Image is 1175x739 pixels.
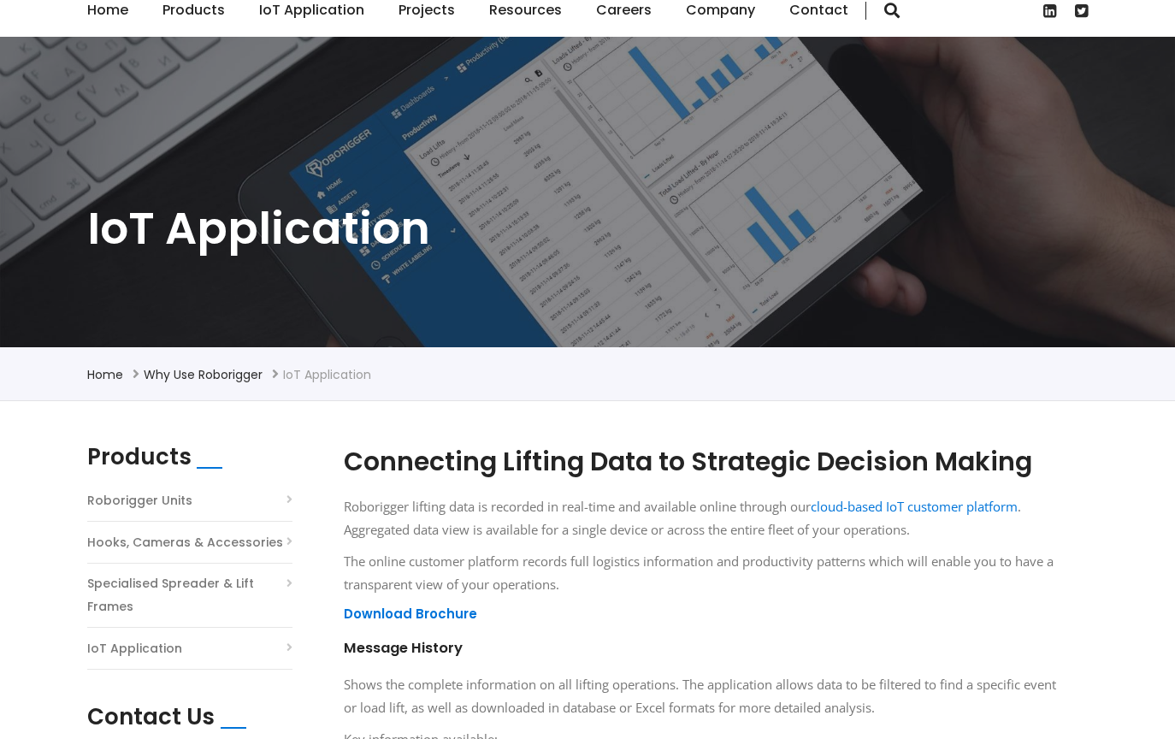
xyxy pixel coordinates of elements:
h2: Products [87,444,192,470]
li: IoT Application [283,364,371,385]
a: IoT Application [87,637,182,660]
p: Shows the complete information on all lifting operations. The application allows data to be filte... [344,673,1062,719]
a: cloud-based IoT customer platform [811,498,1018,515]
a: Hooks, Cameras & Accessories [87,531,283,554]
h2: Contact Us [87,704,215,730]
h1: Connecting Lifting Data to Strategic Decision Making [344,444,1062,480]
a: Why use Roborigger [144,366,263,383]
h1: IoT Application [87,199,1088,257]
p: The online customer platform records full logistics information and productivity patterns which w... [344,550,1062,596]
p: Roborigger lifting data is recorded in real-time and available online through our . Aggregated da... [344,495,1062,541]
a: Download Brochure [344,605,477,623]
h5: Message History [344,638,1062,658]
a: Roborigger Units [87,489,192,512]
a: Specialised Spreader & Lift Frames [87,572,292,618]
a: Home [87,366,123,383]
